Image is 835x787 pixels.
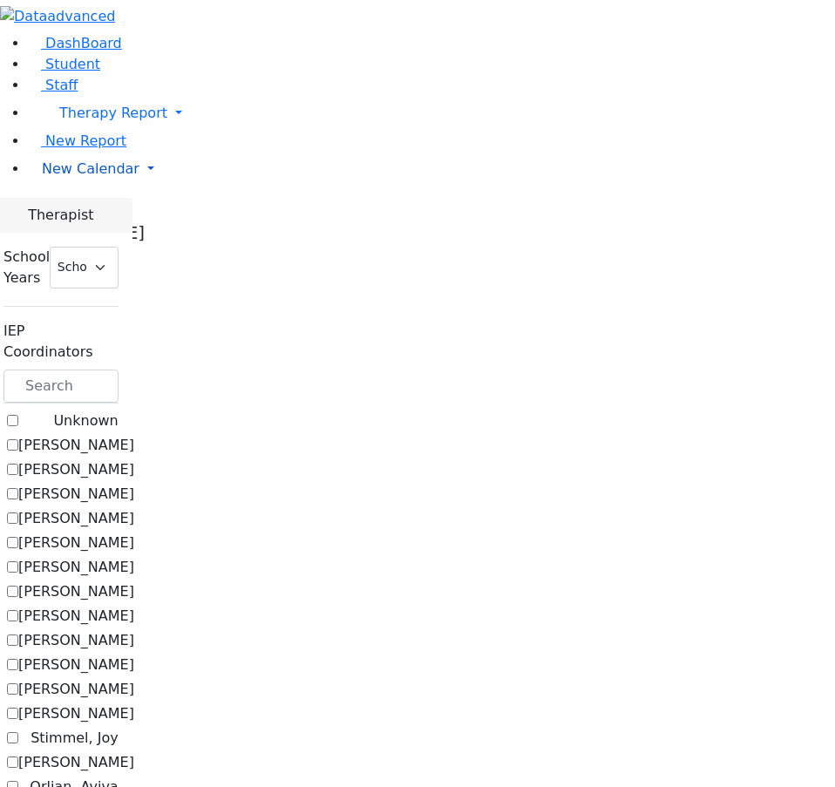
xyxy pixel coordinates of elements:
label: [PERSON_NAME] [18,484,134,505]
span: Therapy Report [59,105,167,121]
input: Search [3,370,119,403]
label: [PERSON_NAME] [18,557,134,578]
label: [PERSON_NAME] [18,435,134,456]
label: [PERSON_NAME] [18,459,134,480]
a: Student [28,56,100,72]
a: Staff [28,77,78,93]
label: [PERSON_NAME] [18,581,134,602]
a: Therapy Report [28,96,835,131]
label: [PERSON_NAME] [18,679,134,700]
span: New Report [45,132,126,149]
a: DashBoard [28,35,122,51]
label: Unknown [53,410,118,431]
label: [PERSON_NAME] [18,508,134,529]
label: Stimmel, Joy [31,728,118,749]
label: School Years [3,247,50,288]
label: [PERSON_NAME] [18,533,134,553]
a: New Calendar [28,152,835,187]
span: New Calendar [42,160,139,177]
label: [PERSON_NAME] [18,630,134,651]
label: IEP Coordinators [3,321,119,363]
label: [PERSON_NAME] [18,655,134,675]
a: New Report [28,132,126,149]
label: [PERSON_NAME] [18,606,134,627]
span: DashBoard [45,35,122,51]
label: [PERSON_NAME] [18,703,134,724]
label: [PERSON_NAME] [18,752,134,773]
span: Therapist [28,205,93,226]
span: Staff [45,77,78,93]
span: Student [45,56,100,72]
